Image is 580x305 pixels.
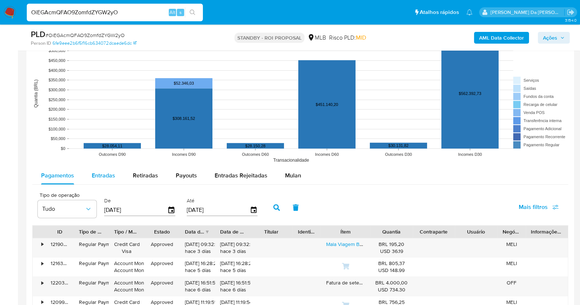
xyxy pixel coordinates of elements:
[179,9,182,16] span: s
[466,9,473,15] a: Notificações
[543,32,557,44] span: Ações
[52,40,136,47] a: 6fe9eee2b6f5f16cb634072dcaede6dc
[185,7,200,18] button: search-icon
[474,32,529,44] button: AML Data Collector
[31,28,45,40] b: PLD
[169,9,175,16] span: Alt
[31,40,51,47] b: Person ID
[420,8,459,16] span: Atalhos rápidos
[565,17,576,23] span: 3.154.0
[329,34,366,42] span: Risco PLD:
[479,32,524,44] b: AML Data Collector
[356,33,366,42] span: MID
[307,34,326,42] div: MLB
[27,8,203,17] input: Pesquise usuários ou casos...
[490,9,565,16] p: patricia.varelo@mercadopago.com.br
[45,32,125,39] span: # OiEGAcmQFAO9ZomfdZYGW2yO
[567,8,574,16] a: Sair
[538,32,570,44] button: Ações
[234,33,304,43] p: STANDBY - ROI PROPOSAL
